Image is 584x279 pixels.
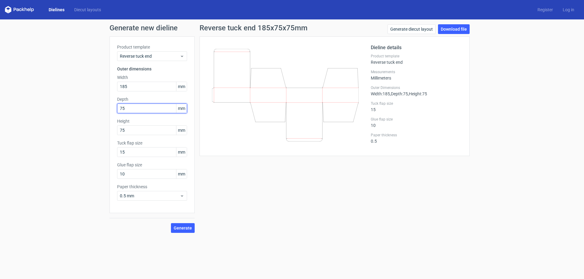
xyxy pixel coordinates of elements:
span: mm [176,126,187,135]
div: 10 [371,117,462,128]
div: 15 [371,101,462,112]
label: Outer Dimensions [371,85,462,90]
label: Height [117,118,187,124]
div: Reverse tuck end [371,54,462,65]
a: Generate diecut layout [388,24,436,34]
h1: Reverse tuck end 185x75x75mm [200,24,308,32]
h3: Outer dimensions [117,66,187,72]
span: Width : 185 [371,91,390,96]
label: Product template [371,54,462,59]
h2: Dieline details [371,44,462,51]
span: Reverse tuck end [120,53,180,59]
span: Generate [174,226,192,230]
span: , Depth : 75 [390,91,408,96]
label: Tuck flap size [117,140,187,146]
span: 0.5 mm [120,193,180,199]
label: Product template [117,44,187,50]
label: Glue flap size [371,117,462,122]
label: Glue flap size [117,162,187,168]
span: mm [176,148,187,157]
a: Register [533,7,558,13]
h1: Generate new dieline [109,24,474,32]
label: Paper thickness [371,133,462,138]
label: Measurements [371,70,462,74]
div: Millimeters [371,70,462,80]
div: 0.5 [371,133,462,144]
span: mm [176,169,187,179]
label: Tuck flap size [371,101,462,106]
label: Paper thickness [117,184,187,190]
label: Depth [117,96,187,102]
label: Width [117,74,187,80]
button: Generate [171,223,195,233]
span: , Height : 75 [408,91,427,96]
span: mm [176,82,187,91]
a: Download file [438,24,470,34]
a: Dielines [44,7,69,13]
a: Diecut layouts [69,7,106,13]
span: mm [176,104,187,113]
a: Log in [558,7,579,13]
